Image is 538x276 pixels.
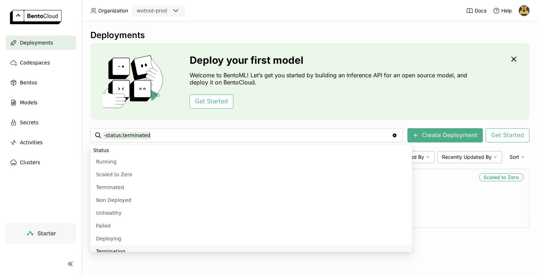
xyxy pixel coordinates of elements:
[20,78,37,87] span: Bentos
[6,155,76,170] a: Clusters
[98,7,128,14] span: Organization
[20,58,50,67] span: Codespaces
[90,232,412,245] li: Deploying
[103,130,392,141] input: Search
[486,128,529,142] button: Get Started
[407,128,483,142] button: Create Deployment
[6,75,76,90] a: Bentos
[20,158,40,167] span: Clusters
[437,151,502,163] div: Recently Updated By
[190,54,471,66] h3: Deploy your first model
[6,56,76,70] a: Codespaces
[137,7,167,14] div: wotnot-prod
[96,55,173,108] img: cover onboarding
[501,7,512,14] span: Help
[90,30,529,41] div: Deployments
[493,7,512,14] div: Help
[90,155,412,168] li: Running
[20,38,53,47] span: Deployments
[90,219,412,232] li: Failed
[37,230,56,237] span: Starter
[479,173,523,181] div: Scaled to Zero
[90,145,412,155] li: Status
[510,154,519,160] span: Sort
[6,223,76,243] a: Starter
[393,151,434,163] div: Created By
[6,36,76,50] a: Deployments
[442,154,492,160] span: Recently Updated By
[20,118,38,127] span: Secrets
[190,72,471,86] p: Welcome to BentoML! Let’s get you started by building an Inference API for an open source model, ...
[519,5,529,16] img: WotNot Developer
[20,138,43,147] span: Activities
[190,94,233,109] button: Get Started
[90,145,412,252] ul: Menu
[90,194,412,207] li: Non Deployed
[466,7,486,14] a: Docs
[10,10,62,24] img: logo
[90,207,412,219] li: Unhealthy
[6,95,76,110] a: Models
[475,7,486,14] span: Docs
[90,168,412,181] li: Scaled to Zero
[392,132,397,138] svg: Clear value
[6,115,76,130] a: Secrets
[90,181,412,194] li: Terminated
[6,135,76,150] a: Activities
[90,245,412,258] li: Terminating
[505,151,529,163] div: Sort
[20,98,37,107] span: Models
